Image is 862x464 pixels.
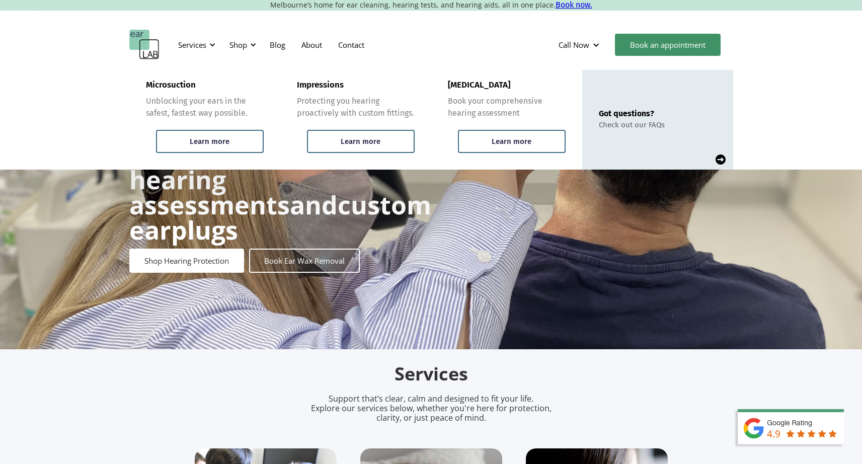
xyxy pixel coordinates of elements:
a: Got questions?Check out our FAQs [582,70,733,170]
a: Contact [330,30,372,59]
div: Learn more [190,137,229,146]
div: Protecting you hearing proactively with custom fittings. [297,95,415,119]
a: ImpressionsProtecting you hearing proactively with custom fittings.Learn more [280,70,431,170]
div: Services [172,30,218,60]
a: Book Ear Wax Removal [249,249,360,273]
p: Support that’s clear, calm and designed to fit your life. Explore our services below, whether you... [298,394,565,423]
a: Blog [262,30,293,59]
div: Unblocking your ears in the safest, fastest way possible. [146,95,264,119]
a: About [293,30,330,59]
div: Check out our FAQs [599,120,665,129]
div: Shop [229,40,247,50]
strong: custom earplugs [129,188,431,247]
div: Impressions [297,80,344,90]
div: Learn more [341,137,380,146]
h1: and [129,142,431,243]
div: Call Now [559,40,589,50]
div: Got questions? [599,109,665,118]
h2: Services [195,362,668,386]
strong: Ear wax removal, hearing assessments [129,137,345,222]
div: Learn more [492,137,531,146]
div: Call Now [551,30,610,60]
div: Services [178,40,206,50]
a: Shop Hearing Protection [129,249,244,273]
div: Book your comprehensive hearing assessment [448,95,566,119]
a: home [129,30,160,60]
div: Microsuction [146,80,196,90]
a: Book an appointment [615,34,721,56]
a: [MEDICAL_DATA]Book your comprehensive hearing assessmentLearn more [431,70,582,170]
a: MicrosuctionUnblocking your ears in the safest, fastest way possible.Learn more [129,70,280,170]
div: [MEDICAL_DATA] [448,80,510,90]
div: Shop [223,30,259,60]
